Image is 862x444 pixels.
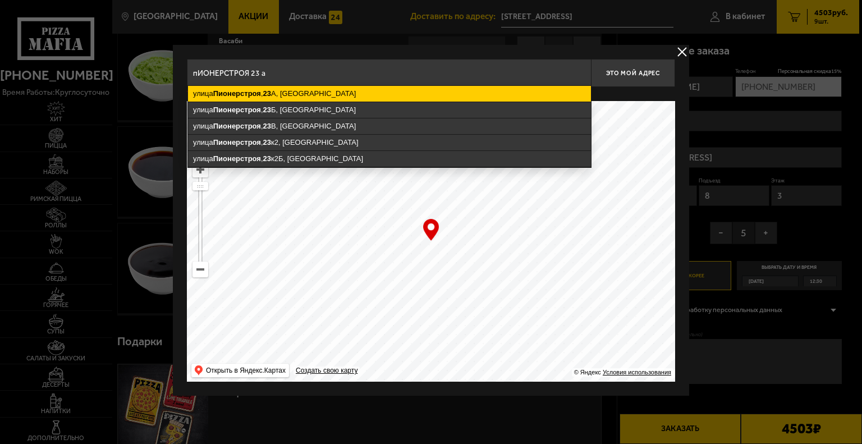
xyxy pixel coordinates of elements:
p: Укажите дом на карте или в поле ввода [187,90,345,99]
ymaps: Открыть в Яндекс.Картах [191,364,289,377]
a: Условия использования [603,369,671,376]
ymaps: Пионерстроя [213,106,261,114]
ymaps: Открыть в Яндекс.Картах [206,364,286,377]
ymaps: 23 [263,106,271,114]
ymaps: 23 [263,122,271,130]
ymaps: Пионерстроя [213,154,261,163]
ymaps: 23 [263,154,271,163]
ymaps: улица , к2Б, [GEOGRAPHIC_DATA] [188,151,591,167]
ymaps: 23 [263,89,271,98]
ymaps: улица , к2, [GEOGRAPHIC_DATA] [188,135,591,150]
ymaps: © Яндекс [574,369,601,376]
ymaps: Пионерстроя [213,138,261,147]
ymaps: улица , А, [GEOGRAPHIC_DATA] [188,86,591,102]
a: Создать свою карту [294,367,360,375]
span: Это мой адрес [606,70,660,77]
ymaps: Пионерстроя [213,89,261,98]
button: delivery type [675,45,689,59]
ymaps: 23 [263,138,271,147]
input: Введите адрес доставки [187,59,591,87]
ymaps: Пионерстроя [213,122,261,130]
ymaps: улица , Б, [GEOGRAPHIC_DATA] [188,102,591,118]
ymaps: улица , В, [GEOGRAPHIC_DATA] [188,118,591,134]
button: Это мой адрес [591,59,675,87]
